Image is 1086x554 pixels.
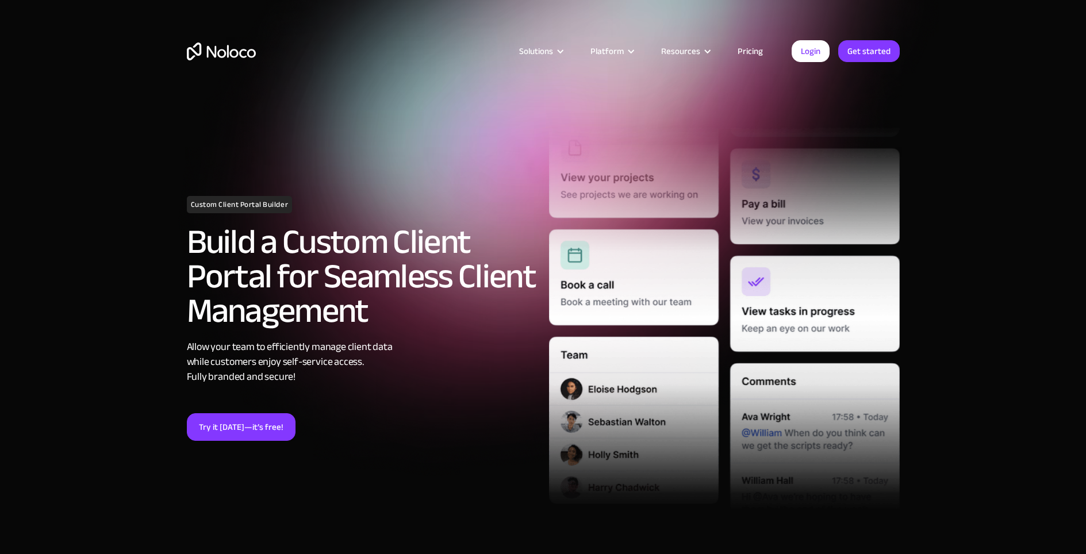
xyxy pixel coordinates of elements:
[187,225,538,328] h2: Build a Custom Client Portal for Seamless Client Management
[838,40,900,62] a: Get started
[647,44,723,59] div: Resources
[590,44,624,59] div: Platform
[792,40,830,62] a: Login
[187,43,256,60] a: home
[187,196,293,213] h1: Custom Client Portal Builder
[661,44,700,59] div: Resources
[187,340,538,384] div: Allow your team to efficiently manage client data while customers enjoy self-service access. Full...
[187,413,296,441] a: Try it [DATE]—it’s free!
[505,44,576,59] div: Solutions
[723,44,777,59] a: Pricing
[576,44,647,59] div: Platform
[519,44,553,59] div: Solutions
